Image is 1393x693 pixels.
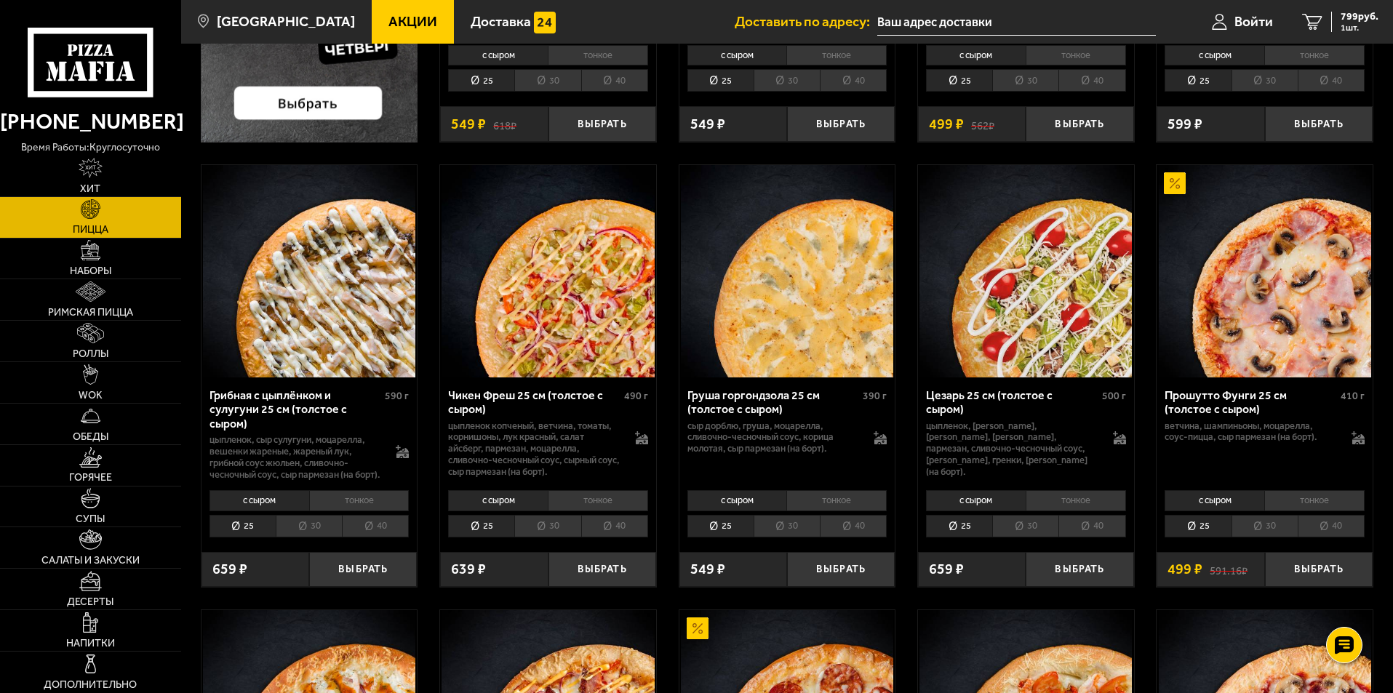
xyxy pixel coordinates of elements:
[548,490,648,510] li: тонкое
[1264,45,1365,65] li: тонкое
[48,308,133,318] span: Римская пицца
[1164,172,1186,194] img: Акционный
[679,165,895,377] a: Груша горгондзола 25 см (толстое с сыром)
[1102,390,1126,402] span: 500 г
[918,165,1134,377] a: Цезарь 25 см (толстое с сыром)
[1265,552,1373,588] button: Выбрать
[690,117,725,132] span: 549 ₽
[786,45,887,65] li: тонкое
[1165,45,1264,65] li: с сыром
[514,515,580,537] li: 30
[209,515,276,537] li: 25
[514,69,580,92] li: 30
[926,45,1026,65] li: с сыром
[1159,165,1371,377] img: Прошутто Фунги 25 см (толстое с сыром)
[581,69,648,92] li: 40
[440,165,656,377] a: Чикен Фреш 25 см (толстое с сыром)
[548,552,656,588] button: Выбрать
[451,562,486,577] span: 639 ₽
[787,106,895,142] button: Выбрать
[448,490,548,510] li: с сыром
[548,45,648,65] li: тонкое
[67,597,113,607] span: Десерты
[1168,117,1202,132] span: 599 ₽
[69,473,112,483] span: Горячее
[786,490,887,510] li: тонкое
[309,490,410,510] li: тонкое
[687,45,787,65] li: с сыром
[276,515,342,537] li: 30
[212,562,247,577] span: 659 ₽
[1168,562,1202,577] span: 499 ₽
[1341,23,1378,32] span: 1 шт.
[687,617,709,639] img: Акционный
[448,420,620,478] p: цыпленок копченый, ветчина, томаты, корнишоны, лук красный, салат айсберг, пармезан, моцарелла, с...
[66,638,115,649] span: Напитки
[687,420,860,455] p: сыр дорблю, груша, моцарелла, сливочно-чесночный соус, корица молотая, сыр пармезан (на борт).
[448,45,548,65] li: с сыром
[73,349,108,359] span: Роллы
[1265,106,1373,142] button: Выбрать
[1165,490,1264,510] li: с сыром
[1165,515,1231,537] li: 25
[201,165,418,377] a: Грибная с цыплёнком и сулугуни 25 см (толстое с сыром)
[73,225,108,235] span: Пицца
[1232,515,1298,537] li: 30
[820,515,887,537] li: 40
[992,515,1058,537] li: 30
[1058,69,1125,92] li: 40
[926,420,1098,478] p: цыпленок, [PERSON_NAME], [PERSON_NAME], [PERSON_NAME], пармезан, сливочно-чесночный соус, [PERSON...
[217,15,355,28] span: [GEOGRAPHIC_DATA]
[448,69,514,92] li: 25
[1232,69,1298,92] li: 30
[70,266,111,276] span: Наборы
[1165,69,1231,92] li: 25
[1026,552,1133,588] button: Выбрать
[209,434,382,481] p: цыпленок, сыр сулугуни, моцарелла, вешенки жареные, жареный лук, грибной соус Жюльен, сливочно-че...
[1026,106,1133,142] button: Выбрать
[534,12,556,33] img: 15daf4d41897b9f0e9f617042186c801.svg
[926,515,992,537] li: 25
[581,515,648,537] li: 40
[1058,515,1125,537] li: 40
[929,562,964,577] span: 659 ₽
[1157,165,1373,377] a: АкционныйПрошутто Фунги 25 см (толстое с сыром)
[690,562,725,577] span: 549 ₽
[451,117,486,132] span: 549 ₽
[41,556,140,566] span: Салаты и закуски
[76,514,105,524] span: Супы
[44,680,137,690] span: Дополнительно
[342,515,409,537] li: 40
[442,165,654,377] img: Чикен Фреш 25 см (толстое с сыром)
[209,490,309,510] li: с сыром
[309,552,417,588] button: Выбрать
[820,69,887,92] li: 40
[863,390,887,402] span: 390 г
[926,388,1098,416] div: Цезарь 25 см (толстое с сыром)
[754,515,820,537] li: 30
[1234,15,1273,28] span: Войти
[1341,390,1365,402] span: 410 г
[203,165,415,377] img: Грибная с цыплёнком и сулугуни 25 см (толстое с сыром)
[1298,515,1365,537] li: 40
[787,552,895,588] button: Выбрать
[448,515,514,537] li: 25
[73,432,108,442] span: Обеды
[926,490,1026,510] li: с сыром
[209,388,382,430] div: Грибная с цыплёнком и сулугуни 25 см (толстое с сыром)
[1165,420,1337,444] p: ветчина, шампиньоны, моцарелла, соус-пицца, сыр пармезан (на борт).
[687,490,787,510] li: с сыром
[1165,388,1337,416] div: Прошутто Фунги 25 см (толстое с сыром)
[919,165,1132,377] img: Цезарь 25 см (толстое с сыром)
[1341,12,1378,22] span: 799 руб.
[471,15,531,28] span: Доставка
[877,9,1156,36] input: Ваш адрес доставки
[385,390,409,402] span: 590 г
[1210,562,1248,577] s: 591.16 ₽
[79,390,103,401] span: WOK
[448,388,620,416] div: Чикен Фреш 25 см (толстое с сыром)
[754,69,820,92] li: 30
[548,106,656,142] button: Выбрать
[992,69,1058,92] li: 30
[624,390,648,402] span: 490 г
